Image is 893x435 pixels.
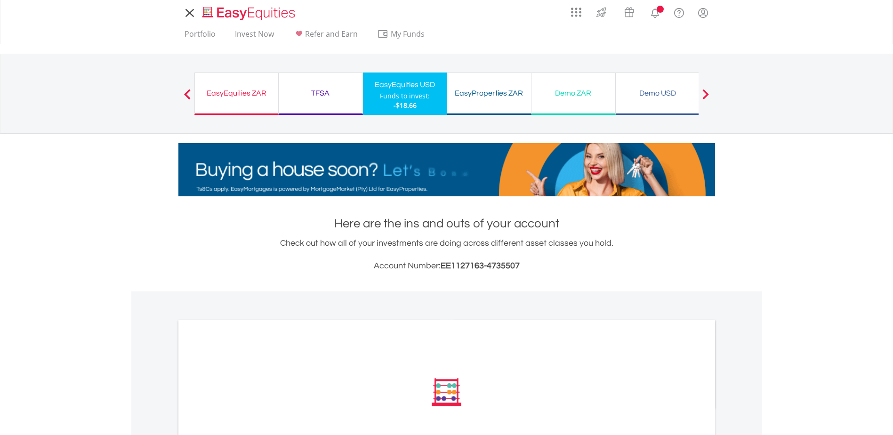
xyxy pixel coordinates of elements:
[178,237,715,273] div: Check out how all of your investments are doing across different asset classes you hold.
[178,143,715,196] img: EasyMortage Promotion Banner
[178,215,715,232] h1: Here are the ins and outs of your account
[231,29,278,44] a: Invest Now
[441,261,520,270] span: EE1127163-4735507
[284,87,357,100] div: TFSA
[305,29,358,39] span: Refer and Earn
[621,5,637,20] img: vouchers-v2.svg
[199,2,299,21] a: Home page
[571,7,581,17] img: grid-menu-icon.svg
[394,101,417,110] span: -$18.66
[696,94,715,103] button: Next
[201,87,273,100] div: EasyEquities ZAR
[594,5,609,20] img: thrive-v2.svg
[565,2,587,17] a: AppsGrid
[615,2,643,20] a: Vouchers
[377,28,439,40] span: My Funds
[181,29,219,44] a: Portfolio
[178,259,715,273] h3: Account Number:
[201,6,299,21] img: EasyEquities_Logo.png
[380,91,430,101] div: Funds to invest:
[537,87,610,100] div: Demo ZAR
[178,94,197,103] button: Previous
[453,87,525,100] div: EasyProperties ZAR
[369,78,442,91] div: EasyEquities USD
[667,2,691,21] a: FAQ's and Support
[621,87,694,100] div: Demo USD
[643,2,667,21] a: Notifications
[691,2,715,23] a: My Profile
[290,29,362,44] a: Refer and Earn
